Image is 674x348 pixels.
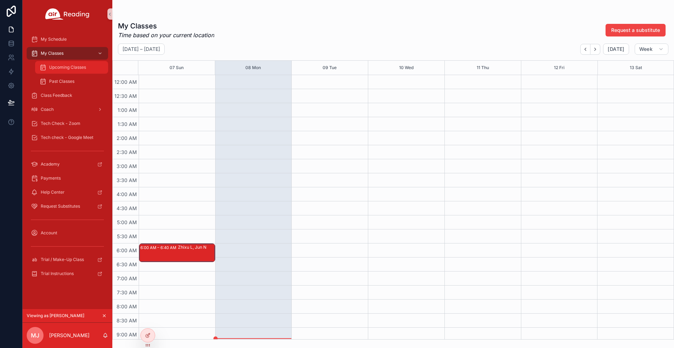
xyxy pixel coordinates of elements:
span: 5:30 AM [115,233,139,239]
a: Trial / Make-Up Class [27,253,108,266]
span: 4:00 AM [115,191,139,197]
em: Time based on your current location [118,31,214,39]
a: Request Substitutes [27,200,108,213]
span: Past Classes [49,79,74,84]
a: Academy [27,158,108,170]
span: Upcoming Classes [49,65,86,70]
a: My Schedule [27,33,108,46]
div: Zhixu L, Jun N [178,245,214,250]
button: 11 Thu [477,61,489,75]
span: Tech check - Google Meet [41,135,93,140]
span: 7:00 AM [115,275,139,281]
a: Account [27,227,108,239]
img: App logo [45,8,90,20]
button: Back [580,44,590,55]
span: 7:30 AM [115,289,139,295]
div: 6:00 AM – 6:40 AM [140,244,178,251]
a: Coach [27,103,108,116]
a: Payments [27,172,108,185]
span: Trial / Make-Up Class [41,257,84,262]
button: 09 Tue [323,61,337,75]
span: Help Center [41,189,65,195]
span: My Schedule [41,36,67,42]
button: 12 Fri [554,61,564,75]
span: 4:30 AM [115,205,139,211]
button: [DATE] [603,43,629,55]
div: scrollable content [22,28,112,289]
span: Coach [41,107,54,112]
span: 1:30 AM [116,121,139,127]
span: 3:00 AM [115,163,139,169]
button: 07 Sun [170,61,184,75]
div: 6:00 AM – 6:40 AMZhixu L, Jun N [139,244,215,262]
button: Next [590,44,600,55]
span: Payments [41,175,61,181]
span: Request a substitute [611,27,660,34]
span: My Classes [41,51,64,56]
span: 5:00 AM [115,219,139,225]
a: My Classes [27,47,108,60]
span: 9:00 AM [115,332,139,337]
span: Request Substitutes [41,203,80,209]
span: 8:30 AM [115,317,139,323]
button: 08 Mon [245,61,261,75]
button: 10 Wed [399,61,414,75]
a: Upcoming Classes [35,61,108,74]
h1: My Classes [118,21,214,31]
span: Academy [41,161,60,167]
h2: [DATE] – [DATE] [123,46,160,53]
span: Week [639,46,653,52]
span: 6:00 AM [115,247,139,253]
span: Trial Instructions [41,271,74,276]
span: 12:00 AM [113,79,139,85]
a: Past Classes [35,75,108,88]
span: Account [41,230,57,236]
a: Class Feedback [27,89,108,102]
a: Tech Check - Zoom [27,117,108,130]
span: Tech Check - Zoom [41,121,80,126]
span: Viewing as [PERSON_NAME] [27,313,84,319]
span: Class Feedback [41,93,72,98]
a: Tech check - Google Meet [27,131,108,144]
span: 2:30 AM [115,149,139,155]
span: [DATE] [608,46,624,52]
span: MJ [31,331,39,340]
span: 12:30 AM [113,93,139,99]
p: [PERSON_NAME] [49,332,90,339]
span: 6:30 AM [115,261,139,267]
button: 13 Sat [630,61,642,75]
span: 1:00 AM [116,107,139,113]
span: 8:00 AM [115,303,139,309]
span: 2:00 AM [115,135,139,141]
a: Help Center [27,186,108,199]
button: Request a substitute [606,24,666,36]
button: Week [635,43,668,55]
span: 3:30 AM [115,177,139,183]
a: Trial Instructions [27,267,108,280]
